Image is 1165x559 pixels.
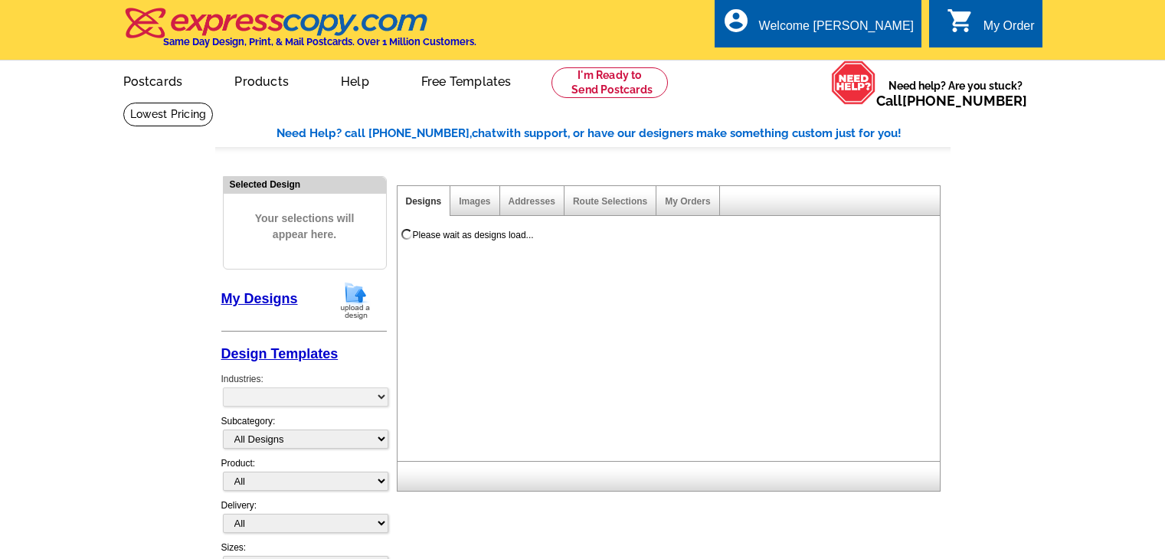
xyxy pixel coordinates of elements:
[509,196,555,207] a: Addresses
[573,196,647,207] a: Route Selections
[163,36,476,47] h4: Same Day Design, Print, & Mail Postcards. Over 1 Million Customers.
[947,17,1035,36] a: shopping_cart My Order
[902,93,1027,109] a: [PHONE_NUMBER]
[335,281,375,320] img: upload-design
[472,126,496,140] span: chat
[722,7,750,34] i: account_circle
[406,196,442,207] a: Designs
[235,195,375,258] span: Your selections will appear here.
[224,177,386,191] div: Selected Design
[947,7,974,34] i: shopping_cart
[99,62,208,98] a: Postcards
[876,93,1027,109] span: Call
[221,291,298,306] a: My Designs
[221,499,387,541] div: Delivery:
[983,19,1035,41] div: My Order
[277,125,951,142] div: Need Help? call [PHONE_NUMBER], with support, or have our designers make something custom just fo...
[831,60,876,105] img: help
[316,62,394,98] a: Help
[401,228,413,240] img: loading...
[221,346,339,361] a: Design Templates
[459,196,490,207] a: Images
[413,228,534,242] div: Please wait as designs load...
[210,62,313,98] a: Products
[665,196,710,207] a: My Orders
[397,62,536,98] a: Free Templates
[221,414,387,456] div: Subcategory:
[123,18,476,47] a: Same Day Design, Print, & Mail Postcards. Over 1 Million Customers.
[221,456,387,499] div: Product:
[221,364,387,414] div: Industries:
[876,78,1035,109] span: Need help? Are you stuck?
[759,19,914,41] div: Welcome [PERSON_NAME]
